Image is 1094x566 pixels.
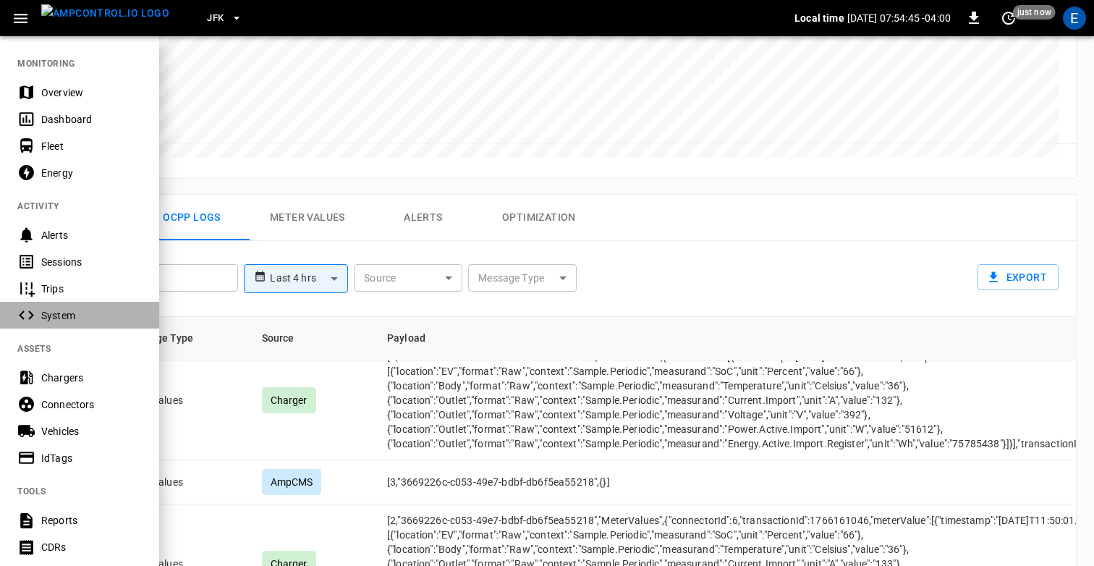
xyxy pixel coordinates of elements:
[41,85,142,100] div: Overview
[41,308,142,323] div: System
[1013,5,1056,20] span: just now
[847,11,951,25] p: [DATE] 07:54:45 -04:00
[794,11,844,25] p: Local time
[41,112,142,127] div: Dashboard
[41,451,142,465] div: IdTags
[207,10,224,27] span: JFK
[41,371,142,385] div: Chargers
[41,513,142,528] div: Reports
[41,166,142,180] div: Energy
[41,4,169,22] img: ampcontrol.io logo
[41,282,142,296] div: Trips
[41,540,142,554] div: CDRs
[41,424,142,439] div: Vehicles
[997,7,1020,30] button: set refresh interval
[41,255,142,269] div: Sessions
[41,397,142,412] div: Connectors
[41,139,142,153] div: Fleet
[1063,7,1086,30] div: profile-icon
[41,228,142,242] div: Alerts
